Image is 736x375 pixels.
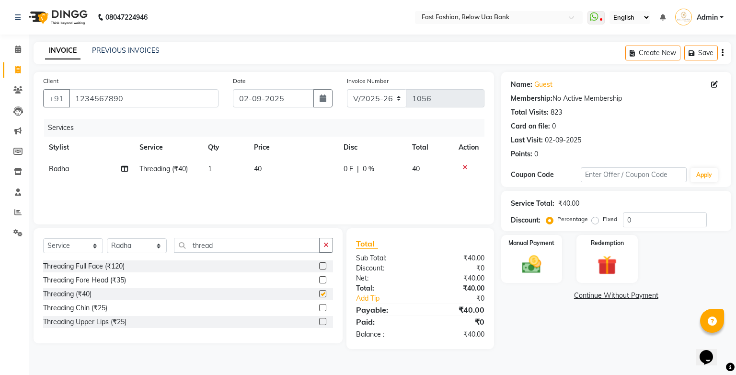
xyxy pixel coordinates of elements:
[349,283,420,293] div: Total:
[349,316,420,328] div: Paid:
[357,164,359,174] span: |
[69,89,218,107] input: Search by Name/Mobile/Email/Code
[174,238,320,253] input: Search or Scan
[511,94,722,104] div: No Active Membership
[202,137,248,158] th: Qty
[511,149,532,159] div: Points:
[591,253,623,277] img: _gift.svg
[690,168,718,182] button: Apply
[534,80,552,90] a: Guest
[511,94,552,104] div: Membership:
[420,316,492,328] div: ₹0
[503,291,729,301] a: Continue Without Payment
[453,137,484,158] th: Action
[511,80,532,90] div: Name:
[43,289,92,299] div: Threading (₹40)
[420,329,492,340] div: ₹40.00
[363,164,374,174] span: 0 %
[420,273,492,283] div: ₹40.00
[684,46,718,60] button: Save
[508,239,554,247] label: Manual Payment
[349,253,420,263] div: Sub Total:
[545,135,581,145] div: 02-09-2025
[139,164,188,173] span: Threading (₹40)
[349,293,432,304] a: Add Tip
[558,199,579,209] div: ₹40.00
[406,137,452,158] th: Total
[625,46,680,60] button: Create New
[591,239,624,247] label: Redemption
[248,137,338,158] th: Price
[349,263,420,273] div: Discount:
[24,4,90,31] img: logo
[511,121,550,131] div: Card on file:
[516,253,548,276] img: _cash.svg
[43,303,107,313] div: Threading Chin (₹25)
[44,119,492,137] div: Services
[696,337,726,365] iframe: chat widget
[349,273,420,283] div: Net:
[134,137,202,158] th: Service
[511,215,540,225] div: Discount:
[420,263,492,273] div: ₹0
[420,253,492,263] div: ₹40.00
[233,77,246,85] label: Date
[49,164,69,173] span: Radha
[43,137,134,158] th: Stylist
[43,261,125,271] div: Threading Full Face (₹120)
[356,239,378,249] span: Total
[432,293,492,304] div: ₹0
[338,137,406,158] th: Disc
[675,9,692,25] img: Admin
[511,199,554,209] div: Service Total:
[43,77,58,85] label: Client
[551,107,562,117] div: 823
[43,317,126,327] div: Threading Upper Lips (₹25)
[534,149,538,159] div: 0
[697,12,718,23] span: Admin
[208,164,212,173] span: 1
[511,170,581,180] div: Coupon Code
[43,275,126,285] div: Threading Fore Head (₹35)
[420,304,492,316] div: ₹40.00
[511,107,549,117] div: Total Visits:
[344,164,353,174] span: 0 F
[349,304,420,316] div: Payable:
[45,42,80,59] a: INVOICE
[511,135,543,145] div: Last Visit:
[557,215,588,223] label: Percentage
[92,46,160,55] a: PREVIOUS INVOICES
[349,329,420,340] div: Balance :
[552,121,556,131] div: 0
[254,164,262,173] span: 40
[412,164,420,173] span: 40
[347,77,389,85] label: Invoice Number
[581,167,686,182] input: Enter Offer / Coupon Code
[105,4,148,31] b: 08047224946
[603,215,617,223] label: Fixed
[420,283,492,293] div: ₹40.00
[43,89,70,107] button: +91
